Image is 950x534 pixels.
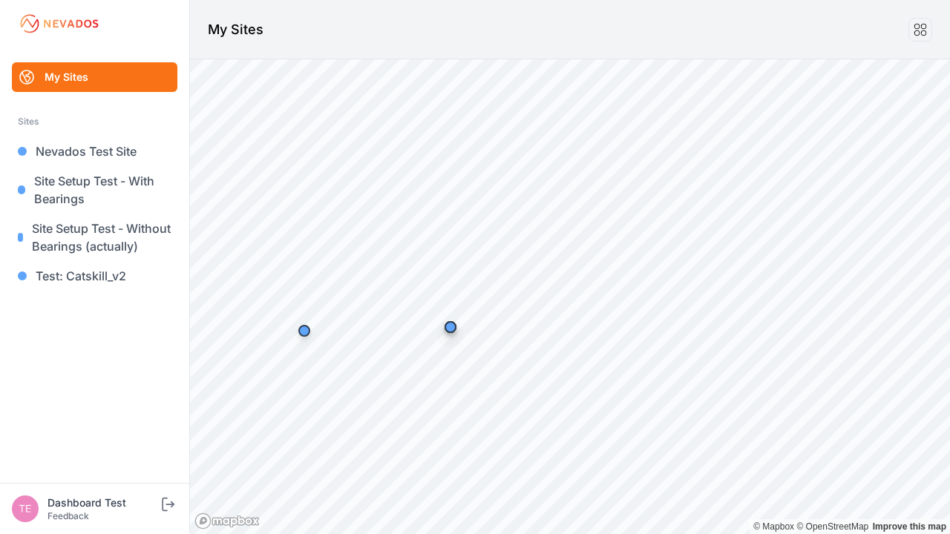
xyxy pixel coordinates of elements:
[18,12,101,36] img: Nevados
[753,521,794,532] a: Mapbox
[12,495,39,522] img: Dashboard Test
[47,510,89,521] a: Feedback
[289,316,319,346] div: Map marker
[12,166,177,214] a: Site Setup Test - With Bearings
[208,19,263,40] h1: My Sites
[190,59,950,534] canvas: Map
[12,136,177,166] a: Nevados Test Site
[796,521,868,532] a: OpenStreetMap
[12,214,177,261] a: Site Setup Test - Without Bearings (actually)
[47,495,159,510] div: Dashboard Test
[436,312,465,342] div: Map marker
[194,512,260,530] a: Mapbox logo
[12,62,177,92] a: My Sites
[873,521,946,532] a: Map feedback
[12,261,177,291] a: Test: Catskill_v2
[18,113,171,131] div: Sites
